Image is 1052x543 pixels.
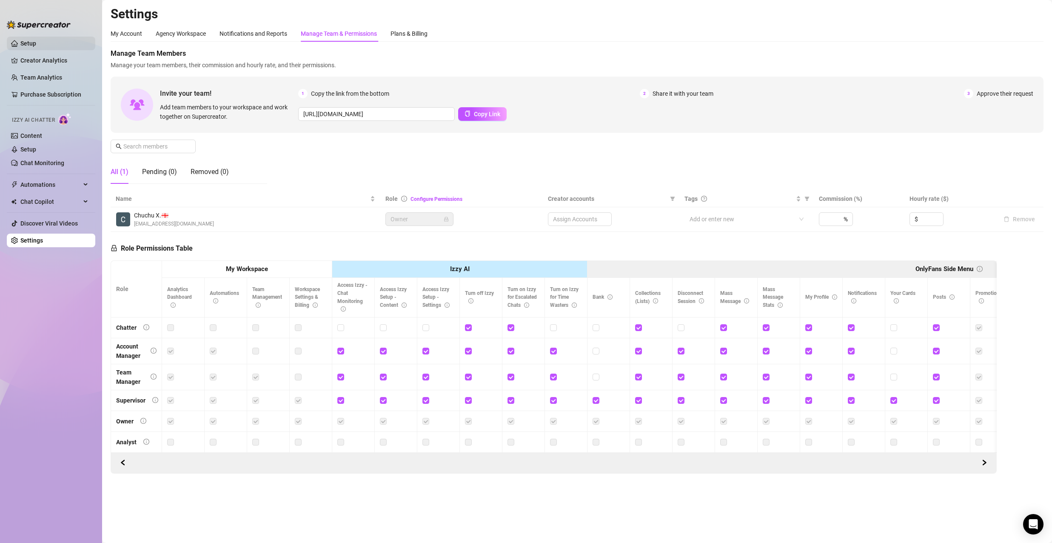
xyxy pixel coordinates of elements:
span: question-circle [701,196,707,202]
span: info-circle [744,298,749,303]
span: Your Cards [890,290,915,304]
span: info-circle [894,298,899,303]
span: 1 [298,89,308,98]
span: info-circle [832,294,837,300]
div: Account Manager [116,342,144,360]
span: Owner [391,213,448,226]
span: Automations [210,290,239,304]
span: Copy the link from the bottom [311,89,389,98]
div: My Account [111,29,142,38]
span: Copy Link [474,111,500,117]
a: Team Analytics [20,74,62,81]
span: Manage your team members, their commission and hourly rate, and their permissions. [111,60,1043,70]
span: info-circle [341,306,346,312]
span: Mass Message Stats [763,286,783,309]
div: Pending (0) [142,167,177,177]
a: Purchase Subscription [20,88,88,101]
span: info-circle [653,298,658,303]
a: Discover Viral Videos [20,220,78,227]
span: info-circle [151,374,157,380]
span: info-circle [313,303,318,308]
div: Analyst [116,437,137,447]
span: Turn on Izzy for Escalated Chats [507,286,537,309]
span: info-circle [143,439,149,445]
a: Settings [20,237,43,244]
div: Removed (0) [191,167,229,177]
span: [EMAIL_ADDRESS][DOMAIN_NAME] [134,220,214,228]
th: Role [111,261,162,317]
span: info-circle [607,294,613,300]
strong: OnlyFans Side Menu [915,265,973,273]
span: Turn off Izzy [465,290,494,304]
span: Manage Team Members [111,49,1043,59]
span: right [981,460,987,466]
a: Chat Monitoring [20,160,64,166]
input: Search members [123,142,184,151]
span: info-circle [152,397,158,403]
div: Notifications and Reports [220,29,287,38]
a: Creator Analytics [20,54,88,67]
span: info-circle [213,298,218,303]
img: logo-BBDzfeDw.svg [7,20,71,29]
span: info-circle [171,303,176,308]
span: filter [668,192,677,205]
span: Notifications [848,290,877,304]
span: Approve their request [977,89,1033,98]
span: info-circle [468,298,473,303]
button: Scroll Backward [978,456,991,470]
img: Chuchu Xar [116,212,130,226]
div: Chatter [116,323,137,332]
div: Plans & Billing [391,29,428,38]
span: info-circle [699,298,704,303]
span: My Profile [805,294,837,300]
span: filter [670,196,675,201]
span: info-circle [445,303,450,308]
span: Name [116,194,368,203]
span: Bank [593,294,613,300]
span: info-circle [851,298,856,303]
span: info-circle [524,303,529,308]
img: AI Chatter [58,113,71,125]
span: lock [111,245,117,251]
span: 2 [640,89,649,98]
span: thunderbolt [11,181,18,188]
span: Tags [684,194,698,203]
span: Creator accounts [548,194,666,203]
span: Share it with your team [653,89,713,98]
span: info-circle [977,266,983,272]
span: info-circle [402,303,407,308]
div: Supervisor [116,396,145,405]
th: Hourly rate ($) [904,191,995,207]
div: Open Intercom Messenger [1023,514,1043,534]
span: info-circle [256,303,261,308]
div: Owner [116,417,134,426]
th: Commission (%) [814,191,904,207]
span: filter [803,192,811,205]
th: Name [111,191,380,207]
span: info-circle [140,418,146,424]
span: search [116,143,122,149]
span: Access Izzy - Chat Monitoring [337,282,368,312]
button: Remove [1000,214,1038,224]
a: Configure Permissions [411,196,462,202]
span: info-circle [778,303,783,308]
span: Collections (Lists) [635,290,661,304]
span: Workspace Settings & Billing [295,286,320,309]
strong: Izzy AI [450,265,470,273]
span: Invite your team! [160,88,298,99]
span: Access Izzy Setup - Settings [422,286,450,309]
button: Copy Link [458,107,507,121]
span: Turn on Izzy for Time Wasters [550,286,579,309]
span: Mass Message [720,290,749,304]
span: Izzy AI Chatter [12,116,55,124]
div: Manage Team & Permissions [301,29,377,38]
span: Automations [20,178,81,191]
span: Disconnect Session [678,290,704,304]
span: Access Izzy Setup - Content [380,286,407,309]
span: Chat Copilot [20,195,81,209]
span: info-circle [572,303,577,308]
span: Add team members to your workspace and work together on Supercreator. [160,103,295,121]
a: Setup [20,40,36,47]
span: info-circle [979,298,984,303]
span: info-circle [401,196,407,202]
